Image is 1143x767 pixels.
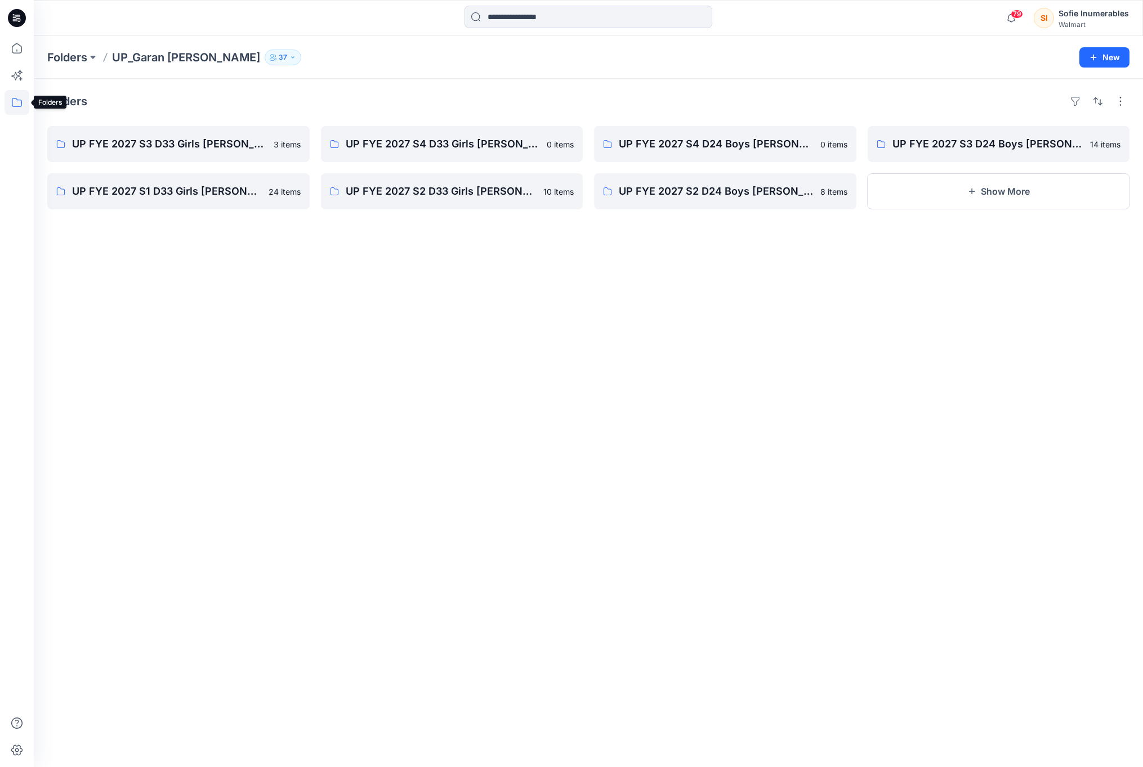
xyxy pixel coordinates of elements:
[1059,7,1129,20] div: Sofie Inumerables
[547,138,574,150] p: 0 items
[112,50,260,65] p: UP_Garan [PERSON_NAME]
[619,136,814,152] p: UP FYE 2027 S4 D24 Boys [PERSON_NAME]
[72,183,262,199] p: UP FYE 2027 S1 D33 Girls [PERSON_NAME]
[820,138,847,150] p: 0 items
[346,183,537,199] p: UP FYE 2027 S2 D33 Girls [PERSON_NAME]
[269,186,301,198] p: 24 items
[868,173,1130,209] button: Show More
[594,173,856,209] a: UP FYE 2027 S2 D24 Boys [PERSON_NAME]8 items
[321,173,583,209] a: UP FYE 2027 S2 D33 Girls [PERSON_NAME]10 items
[47,50,87,65] a: Folders
[619,183,814,199] p: UP FYE 2027 S2 D24 Boys [PERSON_NAME]
[321,126,583,162] a: UP FYE 2027 S4 D33 Girls [PERSON_NAME]0 items
[346,136,541,152] p: UP FYE 2027 S4 D33 Girls [PERSON_NAME]
[594,126,856,162] a: UP FYE 2027 S4 D24 Boys [PERSON_NAME]0 items
[820,186,847,198] p: 8 items
[1059,20,1129,29] div: Walmart
[1090,138,1120,150] p: 14 items
[1034,8,1054,28] div: SI
[274,138,301,150] p: 3 items
[892,136,1084,152] p: UP FYE 2027 S3 D24 Boys [PERSON_NAME]
[279,51,287,64] p: 37
[47,126,310,162] a: UP FYE 2027 S3 D33 Girls [PERSON_NAME]3 items
[47,95,87,108] h4: Folders
[543,186,574,198] p: 10 items
[72,136,267,152] p: UP FYE 2027 S3 D33 Girls [PERSON_NAME]
[868,126,1130,162] a: UP FYE 2027 S3 D24 Boys [PERSON_NAME]14 items
[47,173,310,209] a: UP FYE 2027 S1 D33 Girls [PERSON_NAME]24 items
[265,50,301,65] button: 37
[1079,47,1129,68] button: New
[1011,10,1023,19] span: 79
